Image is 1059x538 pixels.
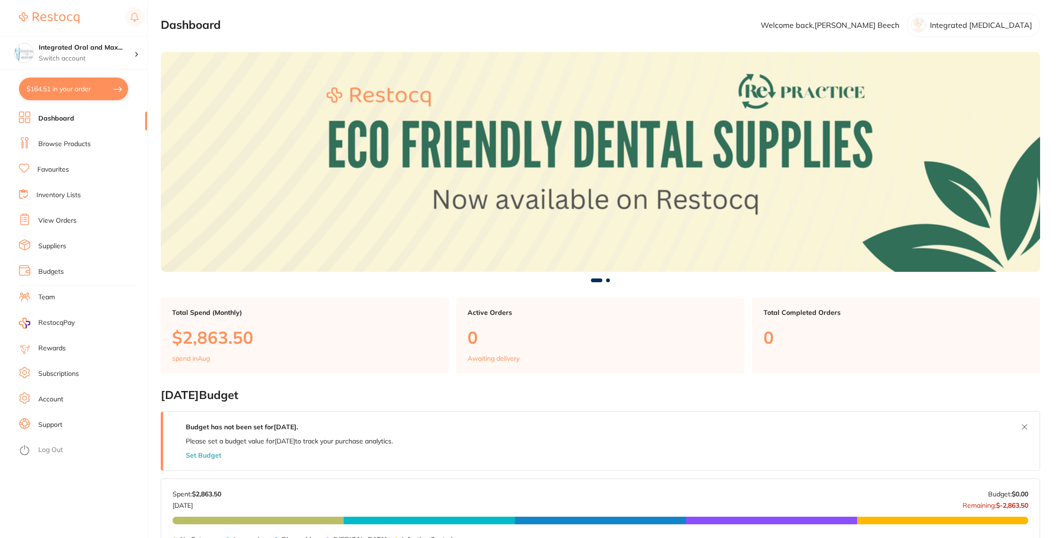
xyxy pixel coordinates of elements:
p: $2,863.50 [172,328,437,347]
button: Set Budget [186,451,221,459]
p: Spent: [173,490,221,498]
a: Log Out [38,445,63,455]
strong: $0.00 [1012,490,1028,498]
p: Please set a budget value for [DATE] to track your purchase analytics. [186,437,393,445]
a: Suppliers [38,242,66,251]
a: Restocq Logo [19,7,79,29]
strong: Budget has not been set for [DATE] . [186,423,298,431]
a: Subscriptions [38,369,79,379]
a: RestocqPay [19,318,75,329]
a: Support [38,420,62,430]
p: 0 [468,328,733,347]
p: 0 [764,328,1029,347]
p: spend in Aug [172,355,210,362]
strong: $-2,863.50 [996,501,1028,510]
img: Restocq Logo [19,12,79,24]
a: Inventory Lists [36,191,81,200]
a: View Orders [38,216,77,226]
p: Active Orders [468,309,733,316]
a: Browse Products [38,139,91,149]
p: Total Completed Orders [764,309,1029,316]
h4: Integrated Oral and Maxillofacial Surgery [39,43,134,52]
p: [DATE] [173,498,221,509]
p: Remaining: [963,498,1028,509]
a: Team [38,293,55,302]
h2: Dashboard [161,18,221,32]
h2: [DATE] Budget [161,389,1040,402]
img: Integrated Oral and Maxillofacial Surgery [15,43,34,62]
button: Log Out [19,443,144,458]
p: Awaiting delivery [468,355,520,362]
p: Total Spend (Monthly) [172,309,437,316]
img: Dashboard [161,52,1040,272]
p: Welcome back, [PERSON_NAME] Beech [761,21,899,29]
p: Switch account [39,54,134,63]
img: RestocqPay [19,318,30,329]
p: Integrated [MEDICAL_DATA] [930,21,1032,29]
a: Dashboard [38,114,74,123]
button: $164.51 in your order [19,78,128,100]
a: Active Orders0Awaiting delivery [456,297,744,374]
a: Favourites [37,165,69,174]
a: Total Completed Orders0 [752,297,1040,374]
a: Budgets [38,267,64,277]
p: Budget: [988,490,1028,498]
a: Total Spend (Monthly)$2,863.50spend inAug [161,297,449,374]
span: RestocqPay [38,318,75,328]
a: Rewards [38,344,66,353]
strong: $2,863.50 [192,490,221,498]
a: Account [38,395,63,404]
